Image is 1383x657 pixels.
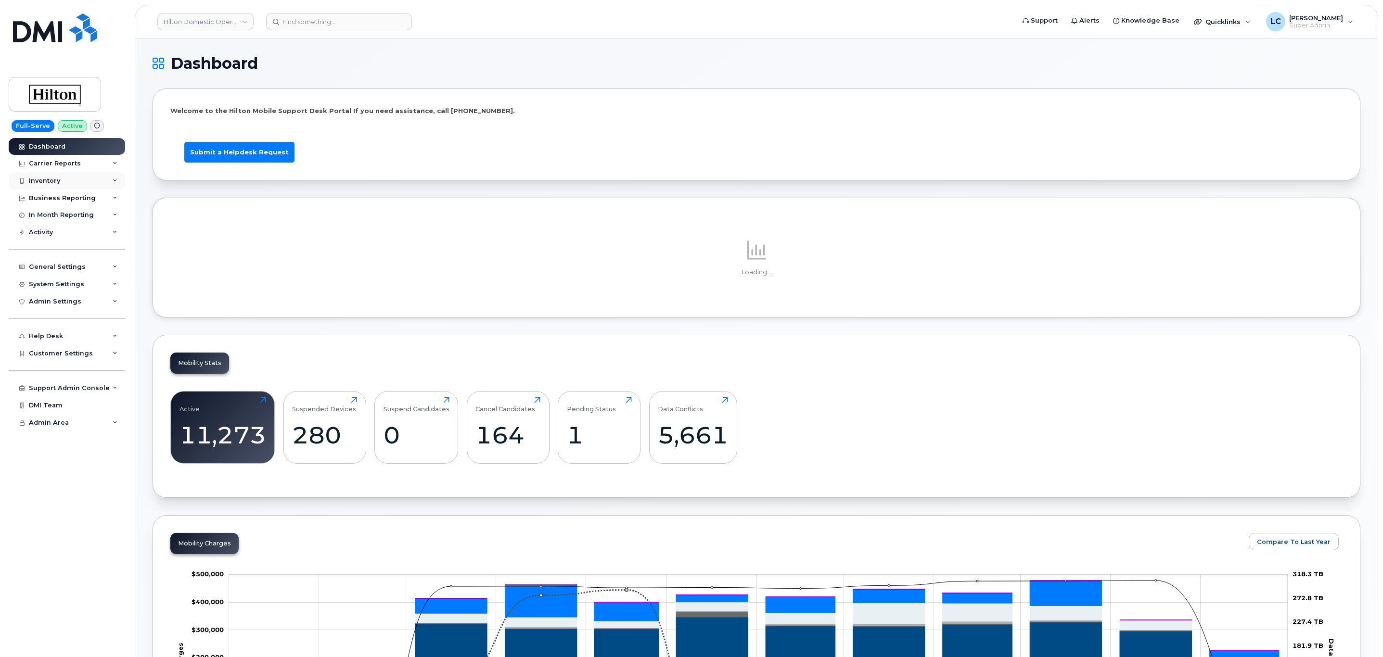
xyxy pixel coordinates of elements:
[475,421,540,449] div: 164
[192,598,224,606] tspan: $400,000
[1293,570,1323,578] tspan: 318.3 TB
[1249,533,1339,550] button: Compare To Last Year
[1293,618,1323,625] tspan: 227.4 TB
[384,397,449,458] a: Suspend Candidates0
[170,268,1343,277] p: Loading...
[567,397,616,413] div: Pending Status
[1257,537,1331,546] span: Compare To Last Year
[292,421,357,449] div: 280
[179,397,266,458] a: Active11,273
[184,142,295,163] a: Submit a Helpdesk Request
[1341,615,1376,650] iframe: Messenger Launcher
[567,421,632,449] div: 1
[179,421,266,449] div: 11,273
[475,397,535,413] div: Cancel Candidates
[170,106,1343,115] p: Welcome to the Hilton Mobile Support Desk Portal If you need assistance, call [PHONE_NUMBER].
[384,397,449,413] div: Suspend Candidates
[192,570,224,578] tspan: $500,000
[384,421,449,449] div: 0
[292,397,356,413] div: Suspended Devices
[171,56,258,71] span: Dashboard
[292,397,357,458] a: Suspended Devices280
[192,570,224,578] g: $0
[179,397,200,413] div: Active
[1293,594,1323,602] tspan: 272.8 TB
[567,397,632,458] a: Pending Status1
[475,397,540,458] a: Cancel Candidates164
[1293,642,1323,649] tspan: 181.9 TB
[192,626,224,633] tspan: $300,000
[658,397,703,413] div: Data Conflicts
[192,626,224,633] g: $0
[192,598,224,606] g: $0
[658,397,728,458] a: Data Conflicts5,661
[658,421,728,449] div: 5,661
